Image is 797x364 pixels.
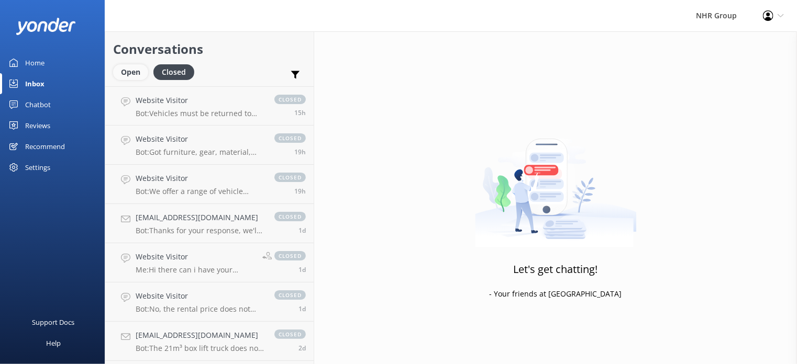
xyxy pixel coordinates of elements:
a: [EMAIL_ADDRESS][DOMAIN_NAME]Bot:Thanks for your response, we'll get back to you as soon as we can... [105,204,314,243]
a: Open [113,66,153,77]
div: Chatbot [25,94,51,115]
img: artwork of a man stealing a conversation from at giant smartphone [475,117,637,247]
div: Settings [25,157,50,178]
span: closed [274,329,306,339]
a: Website VisitorBot:Got furniture, gear, material, tools, or freight to move? Take our quiz to fin... [105,126,314,165]
h4: Website Visitor [136,251,254,263]
h4: Website Visitor [136,95,264,106]
span: closed [274,290,306,300]
h3: Let's get chatting! [514,261,598,278]
p: - Your friends at [GEOGRAPHIC_DATA] [490,288,622,300]
span: Sep 30 2025 02:42pm (UTC +13:00) Pacific/Auckland [298,304,306,313]
a: Website VisitorBot:Vehicles must be returned to the same location they were picked up from. We ty... [105,86,314,126]
img: yonder-white-logo.png [16,18,76,35]
p: Bot: We offer a range of vehicle rentals including compact, mid-size, full-size, and hybrid optio... [136,187,264,196]
div: Open [113,64,148,80]
a: Website VisitorBot:No, the rental price does not include fuel. If the vehicle is returned without... [105,282,314,322]
div: Home [25,52,45,73]
span: Oct 01 2025 02:58pm (UTC +13:00) Pacific/Auckland [294,187,306,196]
h4: Website Visitor [136,290,264,302]
div: Closed [153,64,194,80]
div: Inbox [25,73,45,94]
span: closed [274,133,306,143]
h4: Website Visitor [136,133,264,145]
p: Me: Hi there can i have your contact details so we can explain you more [136,265,254,275]
div: Help [46,333,61,354]
span: Sep 30 2025 02:17am (UTC +13:00) Pacific/Auckland [298,344,306,352]
a: Closed [153,66,200,77]
a: [EMAIL_ADDRESS][DOMAIN_NAME]Bot:The 21m³ box lift truck does not specify unlimited kilometres in ... [105,322,314,361]
span: Oct 01 2025 03:06pm (UTC +13:00) Pacific/Auckland [294,147,306,156]
p: Bot: The 21m³ box lift truck does not specify unlimited kilometres in the knowledge base. [136,344,264,353]
h4: Website Visitor [136,173,264,184]
span: closed [274,95,306,104]
a: Website VisitorBot:We offer a range of vehicle rentals including compact, mid-size, full-size, an... [105,165,314,204]
p: Bot: Vehicles must be returned to the same location they were picked up from. We typically don’t ... [136,109,264,118]
span: closed [274,173,306,182]
span: Oct 01 2025 07:22pm (UTC +13:00) Pacific/Auckland [294,108,306,117]
p: Bot: No, the rental price does not include fuel. If the vehicle is returned without a full tank, ... [136,304,264,314]
h4: [EMAIL_ADDRESS][DOMAIN_NAME] [136,329,264,341]
span: closed [274,251,306,260]
div: Recommend [25,136,65,157]
div: Reviews [25,115,50,136]
h4: [EMAIL_ADDRESS][DOMAIN_NAME] [136,212,264,223]
p: Bot: Got furniture, gear, material, tools, or freight to move? Take our quiz to find the best veh... [136,147,264,157]
p: Bot: Thanks for your response, we'll get back to you as soon as we can during opening hours. [136,226,264,235]
a: Website VisitorMe:Hi there can i have your contact details so we can explain you moreclosed1d [105,243,314,282]
span: Sep 30 2025 03:55pm (UTC +13:00) Pacific/Auckland [298,265,306,274]
h2: Conversations [113,39,306,59]
span: Oct 01 2025 10:21am (UTC +13:00) Pacific/Auckland [298,226,306,235]
span: closed [274,212,306,221]
div: Support Docs [32,312,75,333]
